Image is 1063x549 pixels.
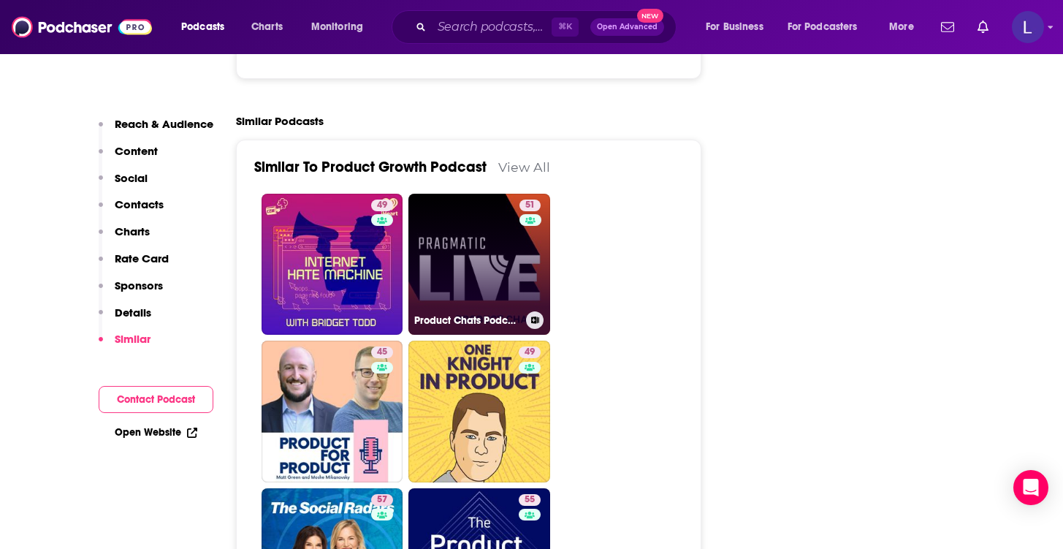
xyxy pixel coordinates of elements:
[12,13,152,41] img: Podchaser - Follow, Share and Rate Podcasts
[99,279,163,306] button: Sponsors
[879,15,932,39] button: open menu
[254,158,487,176] a: Similar To Product Growth Podcast
[637,9,663,23] span: New
[525,345,535,360] span: 49
[99,224,150,251] button: Charts
[262,341,403,482] a: 45
[696,15,782,39] button: open menu
[1012,11,1044,43] img: User Profile
[99,251,169,279] button: Rate Card
[972,15,994,39] a: Show notifications dropdown
[99,306,151,333] button: Details
[99,197,164,224] button: Contacts
[432,15,552,39] input: Search podcasts, credits, & more...
[1012,11,1044,43] button: Show profile menu
[371,347,393,358] a: 45
[262,194,403,336] a: 49
[371,200,393,211] a: 49
[525,198,535,213] span: 51
[115,224,150,238] p: Charts
[115,144,158,158] p: Content
[519,494,541,506] a: 55
[788,17,858,37] span: For Podcasters
[778,15,879,39] button: open menu
[405,10,690,44] div: Search podcasts, credits, & more...
[115,426,197,439] a: Open Website
[1013,470,1048,505] div: Open Intercom Messenger
[552,18,579,37] span: ⌘ K
[706,17,763,37] span: For Business
[1012,11,1044,43] span: Logged in as lily.roark
[115,171,148,185] p: Social
[371,494,393,506] a: 57
[377,493,387,507] span: 57
[115,117,213,131] p: Reach & Audience
[115,197,164,211] p: Contacts
[377,345,387,360] span: 45
[414,314,520,327] h3: Product Chats Podcast
[115,279,163,292] p: Sponsors
[251,17,283,37] span: Charts
[377,198,387,213] span: 49
[99,386,213,413] button: Contact Podcast
[889,17,914,37] span: More
[525,493,535,507] span: 55
[935,15,960,39] a: Show notifications dropdown
[99,332,151,359] button: Similar
[99,117,213,144] button: Reach & Audience
[498,159,550,175] a: View All
[115,332,151,346] p: Similar
[408,194,550,336] a: 51Product Chats Podcast
[99,171,148,198] button: Social
[99,144,158,171] button: Content
[597,23,658,31] span: Open Advanced
[115,251,169,265] p: Rate Card
[115,306,151,319] p: Details
[519,347,541,358] a: 49
[301,15,382,39] button: open menu
[236,114,324,128] h2: Similar Podcasts
[181,17,224,37] span: Podcasts
[408,341,550,482] a: 49
[590,18,664,36] button: Open AdvancedNew
[519,200,541,211] a: 51
[311,17,363,37] span: Monitoring
[171,15,243,39] button: open menu
[242,15,292,39] a: Charts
